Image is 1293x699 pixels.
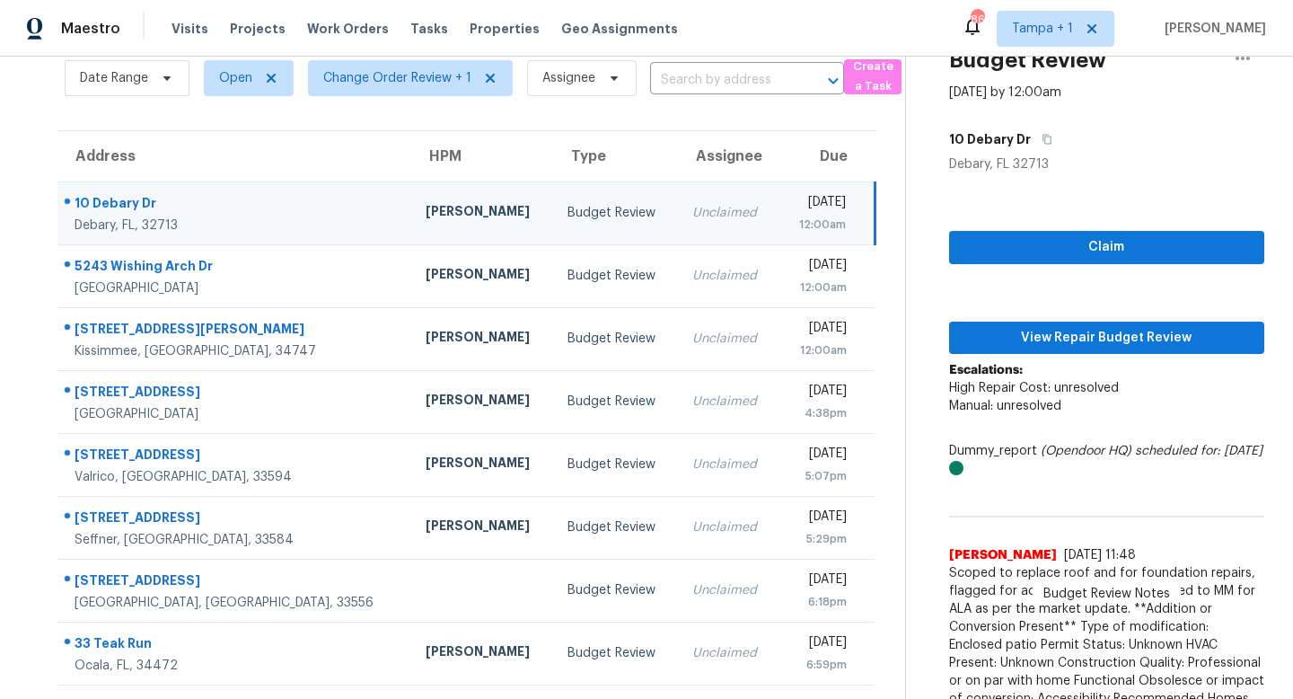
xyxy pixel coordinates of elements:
[793,530,848,548] div: 5:29pm
[567,204,664,222] div: Budget Review
[75,446,397,468] div: [STREET_ADDRESS]
[75,342,397,360] div: Kissimmee, [GEOGRAPHIC_DATA], 34747
[650,66,794,94] input: Search by address
[75,571,397,594] div: [STREET_ADDRESS]
[1031,123,1055,155] button: Copy Address
[793,633,848,656] div: [DATE]
[426,642,539,665] div: [PERSON_NAME]
[793,404,848,422] div: 4:38pm
[692,267,763,285] div: Unclaimed
[949,442,1264,478] div: Dummy_report
[692,456,763,473] div: Unclaimed
[567,518,664,536] div: Budget Review
[949,51,1106,69] h2: Budget Review
[75,383,397,405] div: [STREET_ADDRESS]
[470,20,540,38] span: Properties
[949,84,1061,102] div: [DATE] by 12:00am
[949,155,1264,173] div: Debary, FL 32713
[793,467,848,485] div: 5:07pm
[426,265,539,288] div: [PERSON_NAME]
[542,69,595,87] span: Assignee
[949,364,1023,376] b: Escalations:
[80,69,148,87] span: Date Range
[75,405,397,423] div: [GEOGRAPHIC_DATA]
[567,581,664,599] div: Budget Review
[793,656,848,674] div: 6:59pm
[426,391,539,413] div: [PERSON_NAME]
[75,634,397,657] div: 33 Teak Run
[75,509,397,531] div: [STREET_ADDRESS]
[793,382,848,404] div: [DATE]
[1064,549,1136,562] span: [DATE] 11:48
[75,468,397,486] div: Valrico, [GEOGRAPHIC_DATA], 33594
[793,256,848,279] div: [DATE]
[230,20,286,38] span: Projects
[426,517,539,539] div: [PERSON_NAME]
[949,400,1061,412] span: Manual: unresolved
[692,518,763,536] div: Unclaimed
[793,193,846,216] div: [DATE]
[1135,445,1262,457] i: scheduled for: [DATE]
[692,330,763,348] div: Unclaimed
[793,571,848,593] div: [DATE]
[949,382,1119,394] span: High Repair Cost: unresolved
[75,194,397,217] div: 10 Debary Dr
[57,131,411,181] th: Address
[793,319,848,341] div: [DATE]
[1033,585,1181,603] span: Budget Review Notes
[567,393,664,411] div: Budget Review
[971,11,983,29] div: 86
[949,231,1264,264] button: Claim
[553,131,678,181] th: Type
[75,279,397,297] div: [GEOGRAPHIC_DATA]
[949,546,1057,564] span: [PERSON_NAME]
[426,454,539,476] div: [PERSON_NAME]
[75,217,397,234] div: Debary, FL, 32713
[567,644,664,662] div: Budget Review
[426,328,539,350] div: [PERSON_NAME]
[853,57,893,98] span: Create a Task
[567,267,664,285] div: Budget Review
[963,236,1250,259] span: Claim
[678,131,778,181] th: Assignee
[75,657,397,675] div: Ocala, FL, 34472
[821,68,846,93] button: Open
[75,594,397,612] div: [GEOGRAPHIC_DATA], [GEOGRAPHIC_DATA], 33556
[567,456,664,473] div: Budget Review
[949,322,1264,355] button: View Repair Budget Review
[793,279,848,296] div: 12:00am
[949,130,1031,148] h5: 10 Debary Dr
[844,59,902,94] button: Create a Task
[75,320,397,342] div: [STREET_ADDRESS][PERSON_NAME]
[172,20,208,38] span: Visits
[426,202,539,225] div: [PERSON_NAME]
[692,644,763,662] div: Unclaimed
[1012,20,1073,38] span: Tampa + 1
[307,20,389,38] span: Work Orders
[75,531,397,549] div: Seffner, [GEOGRAPHIC_DATA], 33584
[411,131,553,181] th: HPM
[778,131,875,181] th: Due
[1041,445,1131,457] i: (Opendoor HQ)
[567,330,664,348] div: Budget Review
[793,593,848,611] div: 6:18pm
[793,445,848,467] div: [DATE]
[692,204,763,222] div: Unclaimed
[219,69,252,87] span: Open
[75,257,397,279] div: 5243 Wishing Arch Dr
[692,393,763,411] div: Unclaimed
[1157,20,1266,38] span: [PERSON_NAME]
[793,508,848,530] div: [DATE]
[561,20,678,38] span: Geo Assignments
[323,69,471,87] span: Change Order Review + 1
[410,22,448,35] span: Tasks
[793,341,848,359] div: 12:00am
[963,327,1250,349] span: View Repair Budget Review
[692,581,763,599] div: Unclaimed
[793,216,846,234] div: 12:00am
[61,20,120,38] span: Maestro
